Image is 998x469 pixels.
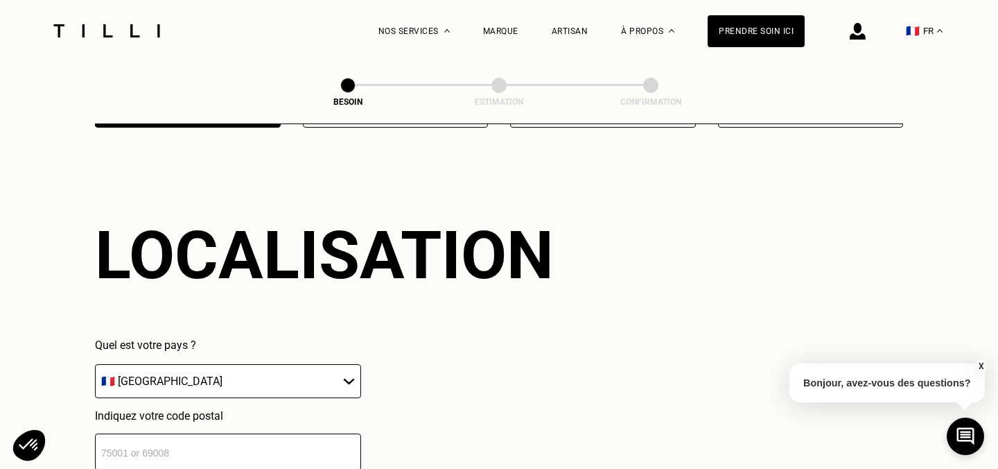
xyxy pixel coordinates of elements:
a: Marque [483,26,518,36]
img: icône connexion [850,23,866,40]
p: Indiquez votre code postal [95,409,361,423]
img: Logo du service de couturière Tilli [49,24,165,37]
button: X [974,359,988,374]
p: Quel est votre pays ? [95,339,361,352]
img: menu déroulant [937,29,943,33]
p: Bonjour, avez-vous des questions? [789,364,985,402]
div: Localisation [95,216,554,294]
a: Artisan [552,26,588,36]
span: 🇫🇷 [906,24,920,37]
a: Prendre soin ici [708,15,805,47]
img: Menu déroulant à propos [669,29,674,33]
div: Confirmation [581,97,720,107]
div: Estimation [430,97,568,107]
img: Menu déroulant [444,29,450,33]
div: Besoin [279,97,417,107]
